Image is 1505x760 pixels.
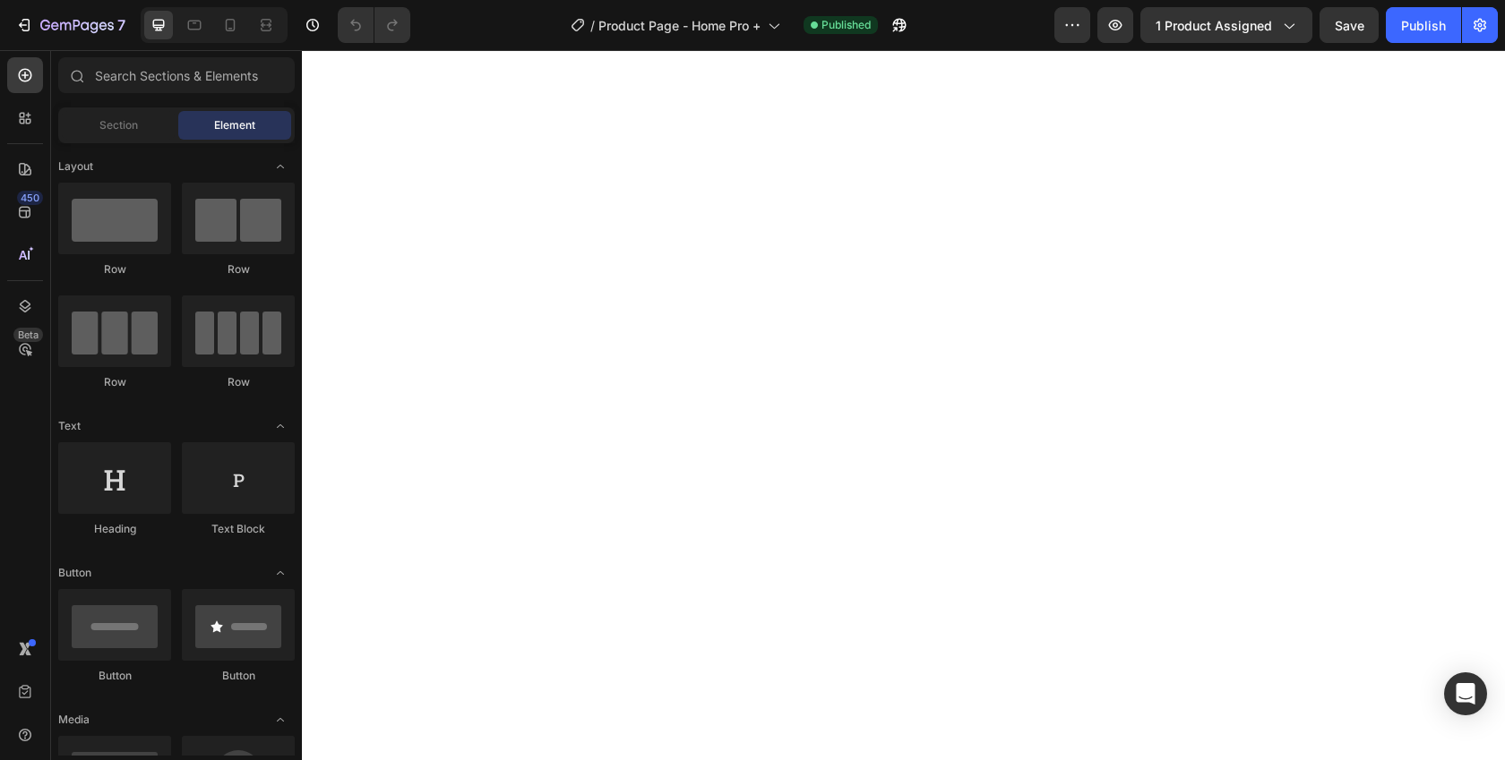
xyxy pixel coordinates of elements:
[1401,16,1446,35] div: Publish
[266,559,295,587] span: Toggle open
[266,705,295,734] span: Toggle open
[117,14,125,36] p: 7
[821,17,871,33] span: Published
[1140,7,1312,43] button: 1 product assigned
[58,668,171,684] div: Button
[1320,7,1379,43] button: Save
[214,117,255,133] span: Element
[182,374,295,390] div: Row
[99,117,138,133] span: Section
[58,418,81,434] span: Text
[1386,7,1461,43] button: Publish
[17,191,43,205] div: 450
[58,374,171,390] div: Row
[182,261,295,278] div: Row
[58,521,171,537] div: Heading
[58,261,171,278] div: Row
[266,152,295,181] span: Toggle open
[590,16,595,35] span: /
[1335,18,1364,33] span: Save
[182,668,295,684] div: Button
[338,7,410,43] div: Undo/Redo
[598,16,761,35] span: Product Page - Home Pro +
[58,565,91,581] span: Button
[58,158,93,175] span: Layout
[1156,16,1272,35] span: 1 product assigned
[1444,672,1487,715] div: Open Intercom Messenger
[302,50,1505,760] iframe: Design area
[58,57,295,93] input: Search Sections & Elements
[58,712,90,728] span: Media
[13,328,43,342] div: Beta
[182,521,295,537] div: Text Block
[266,412,295,440] span: Toggle open
[7,7,133,43] button: 7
